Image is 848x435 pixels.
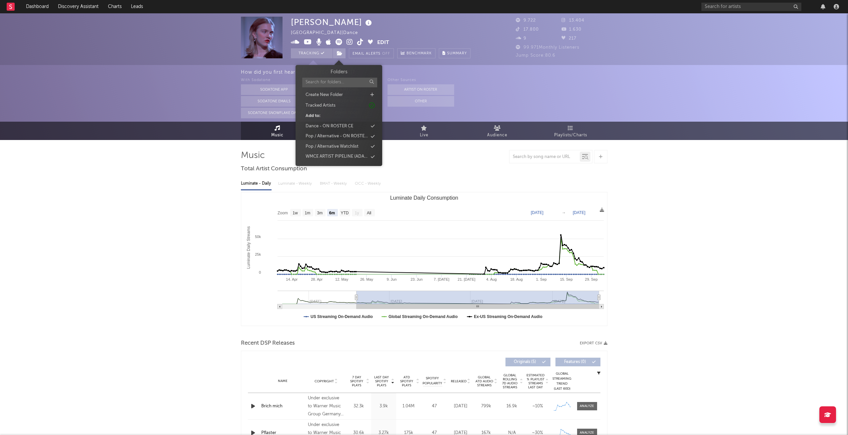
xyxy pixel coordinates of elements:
span: 9 [516,36,526,41]
div: Other Sources [388,76,454,84]
text: 1w [293,211,298,215]
text: Luminate Daily Consumption [390,195,458,201]
div: Global Streaming Trend (Last 60D) [552,371,572,391]
text: 1y [355,211,359,215]
button: Summary [439,48,470,58]
text: 12. May [335,277,349,281]
div: ~ 10 % [526,403,549,410]
span: Last Day Spotify Plays [373,375,391,387]
input: Search for artists [701,3,801,11]
text: 25k [255,252,261,256]
span: Released [451,379,466,383]
span: Jump Score: 80.6 [516,53,555,58]
span: Copyright [315,379,334,383]
span: Estimated % Playlist Streams Last Day [526,373,545,389]
button: Tracking [291,48,333,58]
text: 0 [259,270,261,274]
text: [DATE] [573,210,585,215]
text: Zoom [278,211,288,215]
span: 13.404 [561,18,584,23]
span: Global Rolling 7D Audio Streams [501,373,519,389]
text: 14. Apr [286,277,298,281]
span: Live [420,131,428,139]
span: 9.722 [516,18,536,23]
span: Spotify Popularity [423,376,442,386]
button: Edit [377,39,389,47]
span: ATD Spotify Plays [398,375,416,387]
span: Recent DSP Releases [241,339,295,347]
div: Add to: [306,113,321,119]
text: 6m [329,211,335,215]
text: 28. Apr [311,277,323,281]
span: Benchmark [407,50,432,58]
text: 29. Sep [585,277,597,281]
text: Luminate Daily Streams [246,226,251,269]
text: 3m [317,211,323,215]
text: Global Streaming On-Demand Audio [388,314,457,319]
span: 99.971 Monthly Listeners [516,45,579,50]
button: Sodatone Snowflake Data [241,108,308,118]
text: 1. Sep [536,277,546,281]
text: 9. Jun [387,277,397,281]
span: Global ATD Audio Streams [475,375,493,387]
div: 3.9k [373,403,395,410]
button: Email AlertsOff [349,48,394,58]
div: WMCE ARTIST PIPELINE (ADA + A&R) [306,153,368,160]
span: 7 Day Spotify Plays [348,375,366,387]
text: US Streaming On-Demand Audio [311,314,373,319]
span: Playlists/Charts [554,131,587,139]
text: 18. Aug [510,277,522,281]
div: 32.3k [348,403,370,410]
div: Luminate - Daily [241,178,272,189]
div: Name [261,379,305,384]
a: Brich mich [261,403,305,410]
button: Export CSV [580,341,607,345]
button: Sodatone Emails [241,96,308,107]
span: Features ( 0 ) [560,360,590,364]
div: Tracked Artists [306,102,336,109]
a: Audience [461,122,534,140]
div: 47 [423,403,446,410]
a: Live [388,122,461,140]
text: 15. Sep [560,277,572,281]
text: YTD [341,211,349,215]
a: Benchmark [397,48,435,58]
span: Total Artist Consumption [241,165,307,173]
span: Audience [487,131,507,139]
text: 4. Aug [486,277,496,281]
div: Pop / Alternative - ON ROSTER CE [306,133,368,140]
button: Features(0) [555,358,600,366]
h3: Folders [331,68,348,76]
input: Search for folders... [302,78,377,87]
span: Music [271,131,284,139]
span: Summary [447,52,467,55]
text: 26. May [360,277,373,281]
a: Music [241,122,314,140]
text: 1m [305,211,310,215]
text: 23. Jun [411,277,423,281]
div: With Sodatone [241,76,308,84]
span: Originals ( 5 ) [510,360,540,364]
text: All [367,211,371,215]
text: 21. [DATE] [457,277,475,281]
text: → [562,210,566,215]
div: Create New Folder [306,92,343,98]
div: [PERSON_NAME] [291,17,374,28]
div: [GEOGRAPHIC_DATA] | Dance [291,29,366,37]
div: Under exclusive to Warner Music Group Germany Holding GmbH, © 2025 [PERSON_NAME] [308,394,344,418]
text: [DATE] [531,210,543,215]
a: Playlists/Charts [534,122,607,140]
svg: Luminate Daily Consumption [241,192,607,326]
button: Sodatone App [241,84,308,95]
button: Originals(5) [505,358,550,366]
em: Off [382,52,390,56]
div: Pop / Alternative Watchlist [306,143,359,150]
span: 17.800 [516,27,539,32]
span: 1.630 [561,27,581,32]
div: 16.9k [501,403,523,410]
div: [DATE] [449,403,472,410]
text: Ex-US Streaming On-Demand Audio [474,314,542,319]
button: Other [388,96,454,107]
input: Search by song name or URL [509,154,580,160]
